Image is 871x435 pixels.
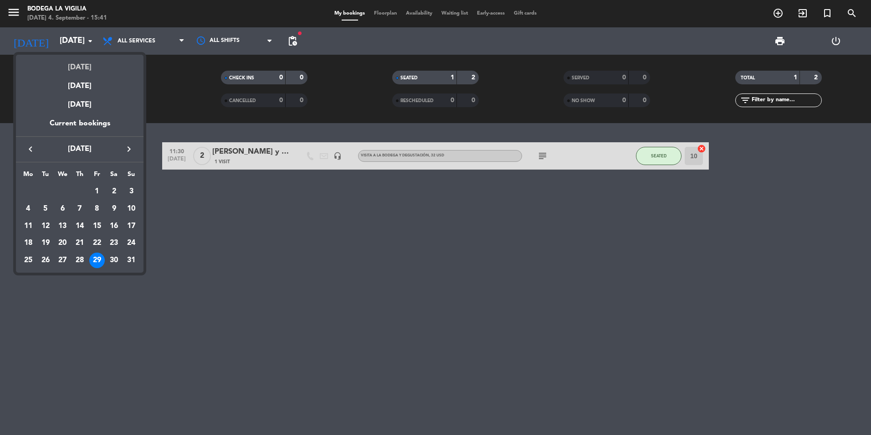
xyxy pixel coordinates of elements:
[123,183,140,200] td: August 3, 2025
[55,235,70,251] div: 20
[71,169,88,183] th: Thursday
[20,183,88,200] td: AUG
[20,217,37,235] td: August 11, 2025
[37,200,54,217] td: August 5, 2025
[123,253,139,268] div: 31
[20,218,36,234] div: 11
[106,252,123,269] td: August 30, 2025
[88,252,106,269] td: August 29, 2025
[88,183,106,200] td: August 1, 2025
[88,217,106,235] td: August 15, 2025
[123,184,139,199] div: 3
[16,118,143,136] div: Current bookings
[16,55,143,73] div: [DATE]
[71,200,88,217] td: August 7, 2025
[20,234,37,252] td: August 18, 2025
[106,235,122,251] div: 23
[89,253,105,268] div: 29
[106,169,123,183] th: Saturday
[20,253,36,268] div: 25
[88,234,106,252] td: August 22, 2025
[88,200,106,217] td: August 8, 2025
[38,235,53,251] div: 19
[39,143,121,155] span: [DATE]
[123,200,140,217] td: August 10, 2025
[37,234,54,252] td: August 19, 2025
[20,169,37,183] th: Monday
[16,73,143,92] div: [DATE]
[22,143,39,155] button: keyboard_arrow_left
[89,235,105,251] div: 22
[71,234,88,252] td: August 21, 2025
[123,218,139,234] div: 17
[38,218,53,234] div: 12
[106,217,123,235] td: August 16, 2025
[123,217,140,235] td: August 17, 2025
[106,183,123,200] td: August 2, 2025
[20,252,37,269] td: August 25, 2025
[123,201,139,217] div: 10
[54,169,71,183] th: Wednesday
[37,217,54,235] td: August 12, 2025
[20,200,37,217] td: August 4, 2025
[72,218,87,234] div: 14
[123,252,140,269] td: August 31, 2025
[106,200,123,217] td: August 9, 2025
[54,200,71,217] td: August 6, 2025
[89,201,105,217] div: 8
[20,235,36,251] div: 18
[123,235,139,251] div: 24
[106,184,122,199] div: 2
[20,201,36,217] div: 4
[16,92,143,118] div: [DATE]
[71,252,88,269] td: August 28, 2025
[72,201,87,217] div: 7
[38,253,53,268] div: 26
[89,184,105,199] div: 1
[38,201,53,217] div: 5
[55,218,70,234] div: 13
[54,217,71,235] td: August 13, 2025
[123,234,140,252] td: August 24, 2025
[54,252,71,269] td: August 27, 2025
[88,169,106,183] th: Friday
[123,169,140,183] th: Sunday
[72,235,87,251] div: 21
[72,253,87,268] div: 28
[106,234,123,252] td: August 23, 2025
[121,143,137,155] button: keyboard_arrow_right
[55,201,70,217] div: 6
[106,218,122,234] div: 16
[89,218,105,234] div: 15
[71,217,88,235] td: August 14, 2025
[55,253,70,268] div: 27
[54,234,71,252] td: August 20, 2025
[37,252,54,269] td: August 26, 2025
[106,253,122,268] div: 30
[106,201,122,217] div: 9
[123,144,134,155] i: keyboard_arrow_right
[25,144,36,155] i: keyboard_arrow_left
[37,169,54,183] th: Tuesday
